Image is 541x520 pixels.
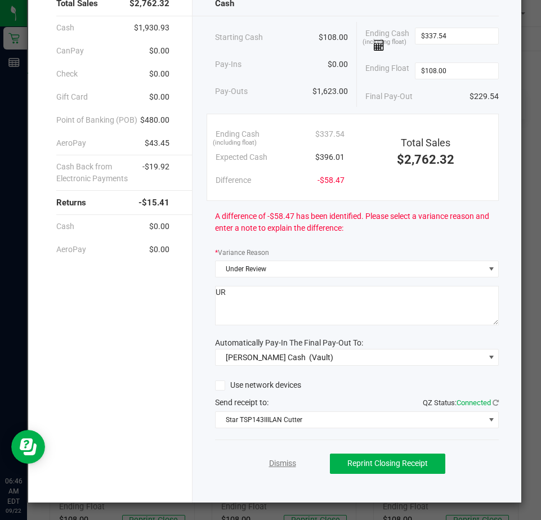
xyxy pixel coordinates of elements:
span: Gift Card [56,91,88,103]
span: Star TSP143IIILAN Cutter [216,412,484,428]
span: Cash [56,221,74,232]
span: Automatically Pay-In The Final Pay-Out To: [215,338,363,347]
span: Connected [457,398,491,407]
span: Point of Banking (POB) [56,114,137,126]
span: AeroPay [56,244,86,255]
span: (including float) [363,38,406,47]
a: Dismiss [269,458,296,469]
span: Cash [56,22,74,34]
span: $480.00 [140,114,169,126]
span: $0.00 [149,221,169,232]
span: A difference of -$58.47 has been identified. Please select a variance reason and enter a note to ... [215,210,499,234]
span: (Vault) [309,353,333,362]
span: $0.00 [149,68,169,80]
iframe: Resource center [11,430,45,464]
span: $0.00 [328,59,348,70]
span: $396.01 [315,151,345,163]
span: $0.00 [149,91,169,103]
span: $43.45 [145,137,169,149]
span: Final Pay-Out [365,91,413,102]
span: Pay-Ins [215,59,242,70]
span: Ending Cash [365,28,415,51]
span: CanPay [56,45,84,57]
span: Starting Cash [215,32,263,43]
span: $229.54 [470,91,499,102]
span: $0.00 [149,45,169,57]
span: Ending Cash [216,128,260,140]
span: -$58.47 [318,174,345,186]
span: Total Sales [401,137,450,149]
span: Ending Float [365,62,409,79]
span: Reprint Closing Receipt [347,459,428,468]
span: QZ Status: [423,398,499,407]
button: Reprint Closing Receipt [330,454,445,474]
span: $1,930.93 [134,22,169,34]
span: (including float) [213,138,257,148]
span: Cash Back from Electronic Payments [56,161,142,185]
span: $1,623.00 [312,86,348,97]
span: Pay-Outs [215,86,248,97]
span: Difference [216,174,251,186]
span: -$19.92 [142,161,169,185]
span: Check [56,68,78,80]
span: AeroPay [56,137,86,149]
span: $337.54 [315,128,345,140]
span: $108.00 [319,32,348,43]
span: $0.00 [149,244,169,255]
div: Returns [56,191,169,215]
span: [PERSON_NAME] Cash [226,353,306,362]
span: Expected Cash [216,151,267,163]
span: Under Review [216,261,484,277]
span: Send receipt to: [215,398,269,407]
label: Variance Reason [215,248,269,258]
span: -$15.41 [138,196,169,209]
label: Use network devices [215,379,301,391]
span: $2,762.32 [397,153,454,167]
